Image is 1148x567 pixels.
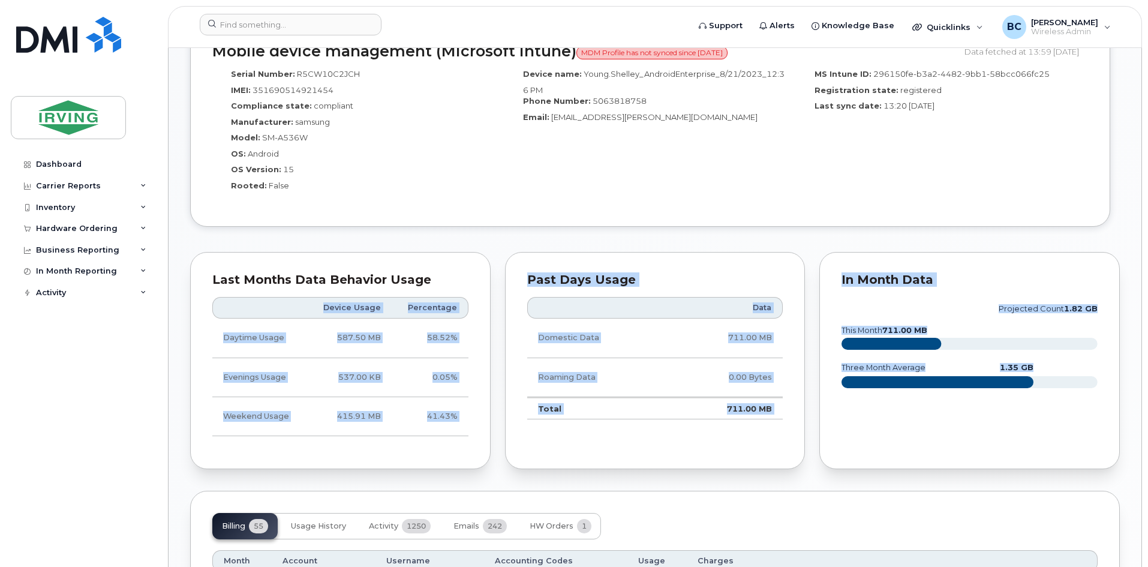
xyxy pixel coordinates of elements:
tr: Friday from 6:00pm to Monday 8:00am [212,397,468,436]
span: BC [1007,20,1021,34]
span: [EMAIL_ADDRESS][PERSON_NAME][DOMAIN_NAME] [551,112,758,122]
span: False [269,181,289,190]
label: Registration state: [815,85,898,96]
span: samsung [295,117,330,127]
tspan: 711.00 MB [882,326,927,335]
td: 537.00 KB [306,358,392,397]
text: three month average [841,363,925,372]
div: Quicklinks [904,15,991,39]
td: Domestic Data [527,319,669,358]
span: Knowledge Base [822,20,894,32]
td: 58.52% [392,319,468,358]
td: Total [527,397,669,420]
span: 5063818758 [593,96,647,106]
td: 711.00 MB [669,319,783,358]
label: Rooted: [231,180,267,191]
th: Percentage [392,297,468,319]
span: 351690514921454 [253,85,333,95]
td: 0.00 Bytes [669,358,783,397]
td: Daytime Usage [212,319,306,358]
label: Compliance state: [231,100,312,112]
td: Roaming Data [527,358,669,397]
span: 1250 [402,519,431,533]
span: SM-A536W [262,133,308,142]
span: Alerts [770,20,795,32]
span: Android [248,149,279,158]
th: Data [669,297,783,319]
span: 13:20 [DATE] [883,101,934,110]
th: Device Usage [306,297,392,319]
div: Last Months Data Behavior Usage [212,274,468,286]
span: 1 [577,519,591,533]
div: Data fetched at 13:59 [DATE] [964,40,1088,63]
div: Past Days Usage [527,274,783,286]
td: Evenings Usage [212,358,306,397]
label: Device name: [523,68,582,80]
span: R5CW10C2JCH [297,69,360,79]
label: OS Version: [231,164,281,175]
span: registered [900,85,942,95]
span: Young.Shelley_AndroidEnterprise_8/21/2023_12:36 PM [523,69,785,95]
text: 1.35 GB [1000,363,1033,372]
label: Last sync date: [815,100,882,112]
span: 15 [283,164,294,174]
span: HW Orders [530,521,573,531]
text: this month [841,326,927,335]
input: Find something... [200,14,381,35]
a: Knowledge Base [803,14,903,38]
td: 587.50 MB [306,319,392,358]
label: Manufacturer: [231,116,293,128]
span: compliant [314,101,353,110]
span: Support [709,20,743,32]
span: Activity [369,521,398,531]
span: 296150fe-b3a2-4482-9bb1-58bcc066fc25 [873,69,1050,79]
span: Emails [453,521,479,531]
span: Quicklinks [927,22,970,32]
label: Email: [523,112,549,123]
td: 415.91 MB [306,397,392,436]
label: MS Intune ID: [815,68,871,80]
tr: Weekdays from 6:00pm to 8:00am [212,358,468,397]
label: OS: [231,148,246,160]
td: 0.05% [392,358,468,397]
a: Alerts [751,14,803,38]
span: Wireless Admin [1031,27,1098,37]
label: Model: [231,132,260,143]
tspan: 1.82 GB [1064,304,1098,313]
label: Serial Number: [231,68,295,80]
td: Weekend Usage [212,397,306,436]
span: Usage History [291,521,346,531]
span: [PERSON_NAME] [1031,17,1098,27]
div: Brandie Cheyne [994,15,1119,39]
td: 711.00 MB [669,397,783,420]
div: In Month Data [842,274,1098,286]
h2: Mobile device management (Microsoft Intune) [212,43,955,60]
span: MDM Profile has not synced since [DATE] [576,46,728,59]
label: IMEI: [231,85,251,96]
a: Support [690,14,751,38]
label: Phone Number: [523,95,591,107]
td: 41.43% [392,397,468,436]
span: 242 [483,519,507,533]
text: projected count [999,304,1098,313]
